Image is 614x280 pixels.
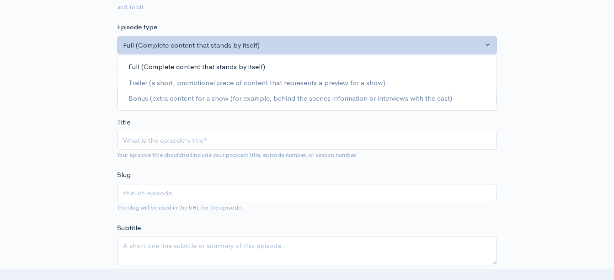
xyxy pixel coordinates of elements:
strong: not [182,151,192,159]
input: What is the episode's title? [117,131,497,150]
button: Full (Complete content that stands by itself) [117,36,497,55]
label: Title [117,117,130,128]
label: Slug [117,170,131,180]
label: Episode type [117,22,157,32]
small: Your episode title should include your podcast title, episode number, or season number. [117,151,358,159]
span: Full (Complete content that stands by itself) [128,62,265,72]
span: Bonus (extra content for a show (for example, behind the scenes information or interviews with th... [128,93,452,104]
span: Trailer (a short, promotional piece of content that represents a preview for a show) [128,77,385,88]
small: No need to repeat the main title of the episode, it's best to add a little more context. [117,267,343,275]
small: The slug will be used in the URL for the episode. [117,204,243,211]
label: Subtitle [117,223,141,233]
div: Full (Complete content that stands by itself) [123,40,483,51]
input: title-of-episode [117,184,497,203]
